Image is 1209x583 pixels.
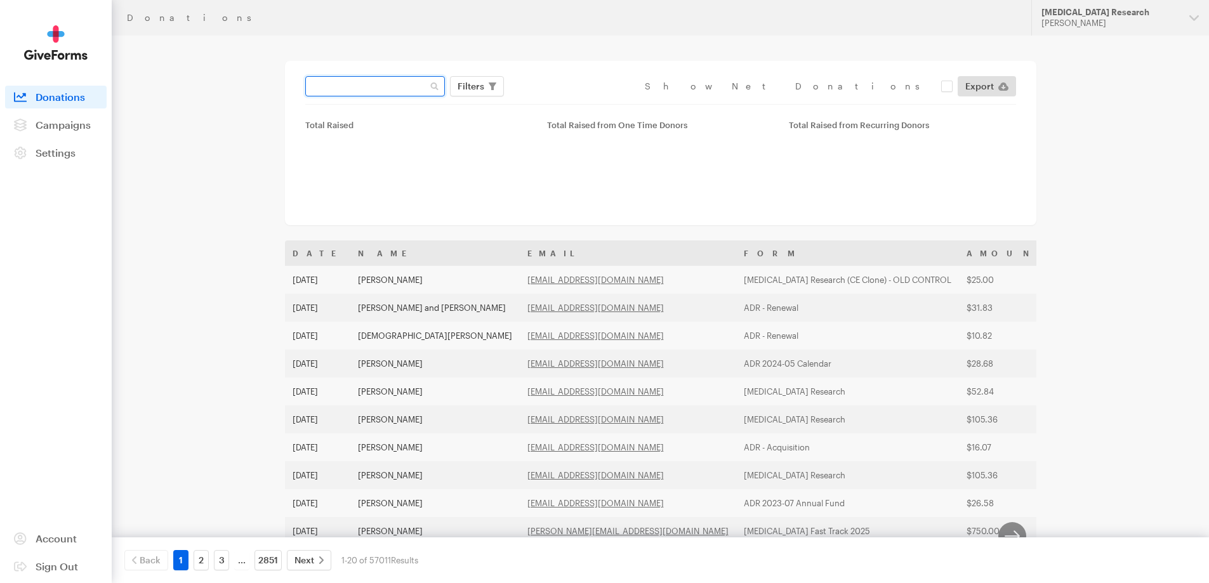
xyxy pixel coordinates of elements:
[959,322,1062,350] td: $10.82
[736,405,959,433] td: [MEDICAL_DATA] Research
[287,550,331,570] a: Next
[24,25,88,60] img: GiveForms
[36,119,91,131] span: Campaigns
[959,433,1062,461] td: $16.07
[959,240,1062,266] th: Amount
[350,350,520,377] td: [PERSON_NAME]
[285,433,350,461] td: [DATE]
[458,79,484,94] span: Filters
[527,442,664,452] a: [EMAIL_ADDRESS][DOMAIN_NAME]
[5,86,107,108] a: Donations
[736,517,959,545] td: [MEDICAL_DATA] Fast Track 2025
[959,517,1062,545] td: $750.00
[350,405,520,433] td: [PERSON_NAME]
[736,350,959,377] td: ADR 2024-05 Calendar
[350,377,520,405] td: [PERSON_NAME]
[1041,7,1179,18] div: [MEDICAL_DATA] Research
[736,240,959,266] th: Form
[527,498,664,508] a: [EMAIL_ADDRESS][DOMAIN_NAME]
[736,266,959,294] td: [MEDICAL_DATA] Research (CE Clone) - OLD CONTROL
[5,555,107,578] a: Sign Out
[254,550,282,570] a: 2851
[194,550,209,570] a: 2
[527,386,664,396] a: [EMAIL_ADDRESS][DOMAIN_NAME]
[294,553,314,568] span: Next
[285,350,350,377] td: [DATE]
[959,294,1062,322] td: $31.83
[350,461,520,489] td: [PERSON_NAME]
[1041,18,1179,29] div: [PERSON_NAME]
[350,517,520,545] td: [PERSON_NAME]
[527,414,664,424] a: [EMAIL_ADDRESS][DOMAIN_NAME]
[736,461,959,489] td: [MEDICAL_DATA] Research
[527,526,729,536] a: [PERSON_NAME][EMAIL_ADDRESS][DOMAIN_NAME]
[5,527,107,550] a: Account
[214,550,229,570] a: 3
[285,377,350,405] td: [DATE]
[285,266,350,294] td: [DATE]
[527,331,664,341] a: [EMAIL_ADDRESS][DOMAIN_NAME]
[959,266,1062,294] td: $25.00
[789,120,1015,130] div: Total Raised from Recurring Donors
[36,532,77,544] span: Account
[341,550,418,570] div: 1-20 of 57011
[391,555,418,565] span: Results
[736,489,959,517] td: ADR 2023-07 Annual Fund
[350,322,520,350] td: [DEMOGRAPHIC_DATA][PERSON_NAME]
[350,294,520,322] td: [PERSON_NAME] and [PERSON_NAME]
[736,322,959,350] td: ADR - Renewal
[36,91,85,103] span: Donations
[736,294,959,322] td: ADR - Renewal
[285,517,350,545] td: [DATE]
[350,489,520,517] td: [PERSON_NAME]
[5,141,107,164] a: Settings
[5,114,107,136] a: Campaigns
[305,120,532,130] div: Total Raised
[527,358,664,369] a: [EMAIL_ADDRESS][DOMAIN_NAME]
[285,294,350,322] td: [DATE]
[285,489,350,517] td: [DATE]
[285,322,350,350] td: [DATE]
[959,461,1062,489] td: $105.36
[527,303,664,313] a: [EMAIL_ADDRESS][DOMAIN_NAME]
[959,405,1062,433] td: $105.36
[959,377,1062,405] td: $52.84
[350,240,520,266] th: Name
[959,489,1062,517] td: $26.58
[965,79,994,94] span: Export
[36,147,76,159] span: Settings
[520,240,736,266] th: Email
[736,377,959,405] td: [MEDICAL_DATA] Research
[285,461,350,489] td: [DATE]
[527,470,664,480] a: [EMAIL_ADDRESS][DOMAIN_NAME]
[350,433,520,461] td: [PERSON_NAME]
[547,120,774,130] div: Total Raised from One Time Donors
[527,275,664,285] a: [EMAIL_ADDRESS][DOMAIN_NAME]
[736,433,959,461] td: ADR - Acquisition
[450,76,504,96] button: Filters
[350,266,520,294] td: [PERSON_NAME]
[305,76,445,96] input: Search Name & Email
[958,76,1016,96] a: Export
[36,560,78,572] span: Sign Out
[959,350,1062,377] td: $28.68
[285,405,350,433] td: [DATE]
[285,240,350,266] th: Date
